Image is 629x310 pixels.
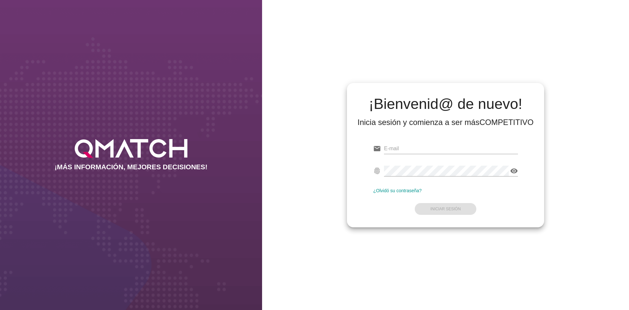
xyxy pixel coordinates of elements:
[357,96,534,112] h2: ¡Bienvenid@ de nuevo!
[384,143,518,154] input: E-mail
[55,163,208,171] h2: ¡MÁS INFORMACIÓN, MEJORES DECISIONES!
[373,188,422,193] a: ¿Olvidó su contraseña?
[510,167,518,175] i: visibility
[357,117,534,128] div: Inicia sesión y comienza a ser más
[479,118,533,127] strong: COMPETITIVO
[373,167,381,175] i: fingerprint
[373,145,381,153] i: email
